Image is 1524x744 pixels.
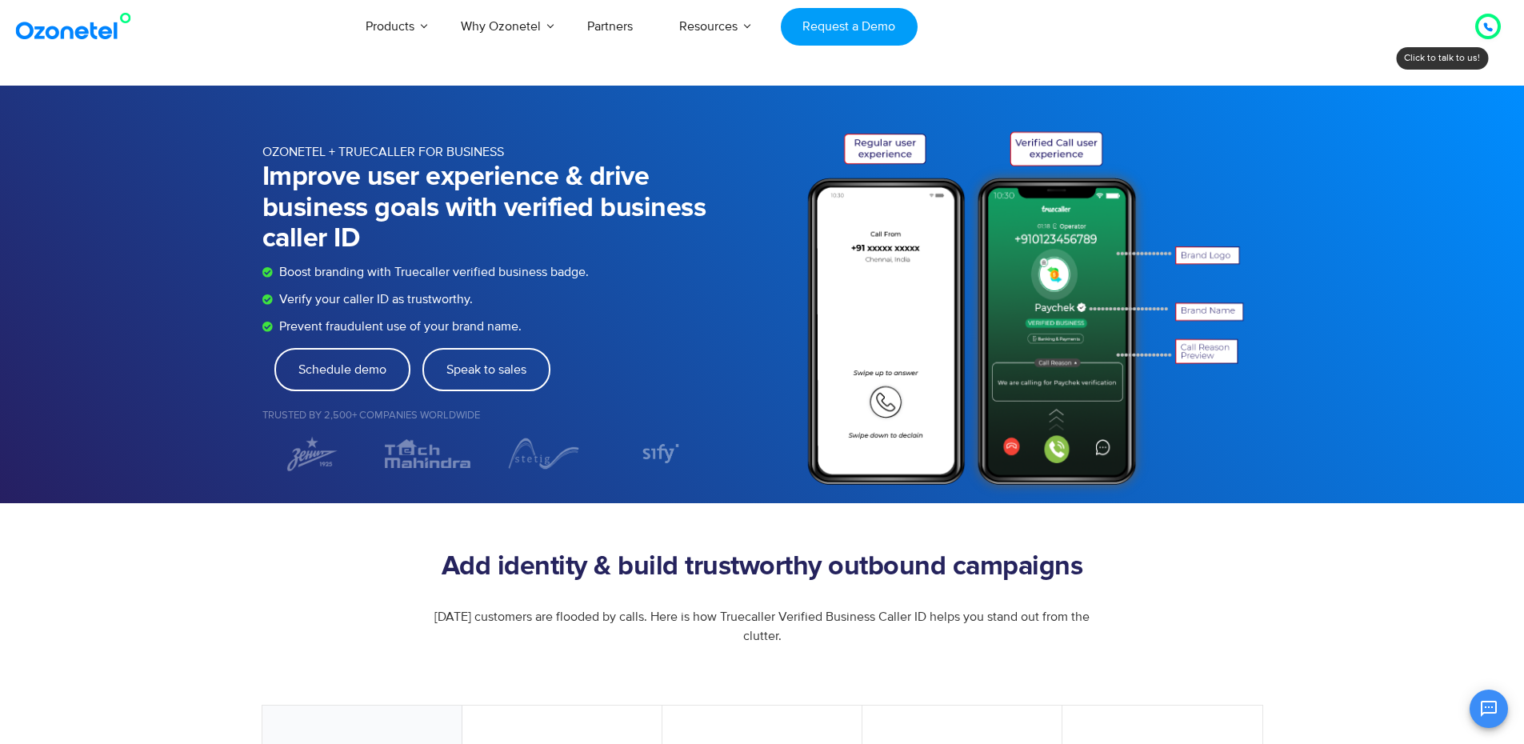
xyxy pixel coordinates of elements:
[378,435,478,472] div: 2 / 7
[275,290,473,309] span: Verify your caller ID as trustworthy.
[262,410,709,421] h5: Trusted by 2,500+ Companies Worldwide
[298,363,386,376] span: Schedule demo
[275,317,522,336] span: Prevent fraudulent use of your brand name.
[270,551,1254,583] h2: Add identity & build trustworthy outbound campaigns
[262,435,362,472] img: ZENIT
[434,609,1090,644] span: [DATE] customers are flooded by calls. Here is how Truecaller Verified Business Caller ID helps y...
[1470,690,1508,728] button: Open chat
[262,435,362,472] div: 1 / 7
[262,142,709,162] p: OZONETEL + TRUECALLER FOR BUSINESS
[446,363,526,376] span: Speak to sales
[494,435,594,472] div: 3 / 7
[262,435,709,472] div: Image Carousel
[274,348,410,391] a: Schedule demo
[626,442,691,466] img: Sify
[422,348,550,391] a: Speak to sales
[609,442,709,466] div: 4 / 7
[275,262,589,282] span: Boost branding with Truecaller verified business badge.
[262,162,709,255] h1: Improve user experience & drive business goals with verified business caller ID
[781,8,918,46] a: Request a Demo
[494,435,594,472] img: Stetig
[378,435,478,472] img: TechMahindra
